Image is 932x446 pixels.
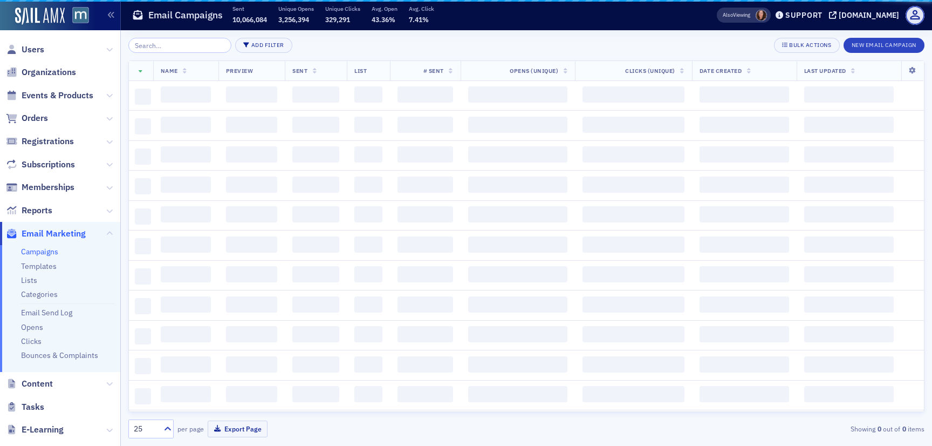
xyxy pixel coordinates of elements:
span: ‌ [292,117,339,133]
span: ‌ [804,266,894,282]
span: ‌ [582,146,684,163]
span: ‌ [398,117,453,133]
span: 10,066,084 [232,15,267,24]
p: Sent [232,5,267,12]
label: per page [177,424,204,434]
span: ‌ [468,356,568,373]
span: ‌ [582,326,684,342]
span: ‌ [582,356,684,373]
span: Tasks [22,401,44,413]
span: ‌ [354,86,382,103]
a: Clicks [21,336,42,346]
span: ‌ [135,268,152,285]
span: Organizations [22,66,76,78]
span: ‌ [804,326,894,342]
span: ‌ [161,86,211,103]
span: ‌ [292,296,339,313]
span: ‌ [398,236,453,253]
button: Bulk Actions [774,38,839,53]
span: ‌ [354,177,382,193]
span: ‌ [468,386,568,402]
span: Name [161,67,178,75]
span: ‌ [226,206,277,222]
a: Opens [21,322,43,332]
span: ‌ [135,118,152,134]
span: Date Created [700,67,742,75]
span: ‌ [468,296,568,313]
span: ‌ [700,236,789,253]
span: ‌ [226,146,277,163]
span: ‌ [700,356,789,373]
span: ‌ [226,296,277,313]
span: ‌ [582,296,684,313]
span: # Sent [423,67,444,75]
span: ‌ [468,117,568,133]
div: Bulk Actions [789,42,831,48]
p: Unique Clicks [325,5,360,12]
span: Clicks (Unique) [625,67,675,75]
span: ‌ [135,298,152,314]
span: ‌ [161,206,211,222]
span: ‌ [292,86,339,103]
a: Email Send Log [21,308,72,317]
span: ‌ [398,206,453,222]
span: ‌ [161,177,211,193]
span: ‌ [700,177,789,193]
span: Orders [22,112,48,124]
span: ‌ [582,386,684,402]
span: ‌ [804,117,894,133]
p: Avg. Open [372,5,398,12]
span: ‌ [161,386,211,402]
span: ‌ [700,206,789,222]
span: ‌ [354,206,382,222]
span: Subscriptions [22,159,75,171]
span: Memberships [22,181,74,193]
span: ‌ [700,86,789,103]
span: Last Updated [804,67,846,75]
span: ‌ [135,208,152,225]
button: New Email Campaign [844,38,924,53]
input: Search… [128,38,231,53]
span: ‌ [161,356,211,373]
span: ‌ [398,326,453,342]
span: Natalie Antonakas [756,10,767,21]
span: 7.41% [409,15,429,24]
span: ‌ [161,296,211,313]
span: ‌ [354,146,382,163]
span: ‌ [468,86,568,103]
div: 25 [134,423,157,435]
span: ‌ [582,266,684,282]
span: ‌ [700,146,789,163]
span: List [354,67,367,75]
a: Registrations [6,136,74,147]
div: [DOMAIN_NAME] [839,10,899,20]
span: ‌ [135,89,152,105]
span: Events & Products [22,90,93,102]
img: SailAMX [15,8,65,25]
span: ‌ [292,177,339,193]
span: ‌ [161,117,211,133]
button: Add Filter [235,38,292,53]
a: Tasks [6,401,44,413]
span: ‌ [135,148,152,165]
a: Events & Products [6,90,93,102]
span: ‌ [468,146,568,163]
span: ‌ [161,266,211,282]
span: ‌ [582,206,684,222]
span: ‌ [582,86,684,103]
a: Content [6,378,53,390]
img: SailAMX [72,7,89,24]
div: Showing out of items [667,424,924,434]
span: ‌ [354,236,382,253]
span: ‌ [226,386,277,402]
a: Email Marketing [6,228,86,240]
span: ‌ [292,266,339,282]
span: Preview [226,67,253,75]
span: ‌ [354,326,382,342]
a: Users [6,44,44,56]
span: ‌ [398,356,453,373]
span: ‌ [398,386,453,402]
span: Sent [292,67,307,75]
a: New Email Campaign [844,39,924,49]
